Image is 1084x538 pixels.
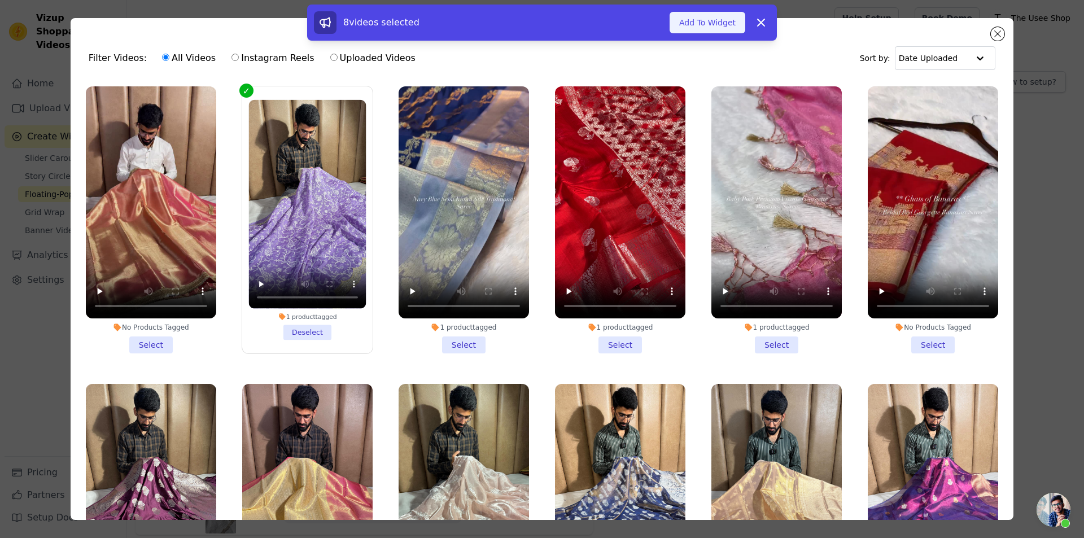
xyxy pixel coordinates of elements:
label: Uploaded Videos [330,51,416,65]
div: No Products Tagged [86,323,216,332]
div: 1 product tagged [399,323,529,332]
div: Sort by: [860,46,996,70]
button: Add To Widget [670,12,745,33]
div: 1 product tagged [711,323,842,332]
div: 1 product tagged [248,313,366,321]
label: All Videos [161,51,216,65]
div: 1 product tagged [555,323,685,332]
div: No Products Tagged [868,323,998,332]
span: 8 videos selected [343,17,419,28]
div: Filter Videos: [89,45,422,71]
label: Instagram Reels [231,51,314,65]
div: Open chat [1037,493,1070,527]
